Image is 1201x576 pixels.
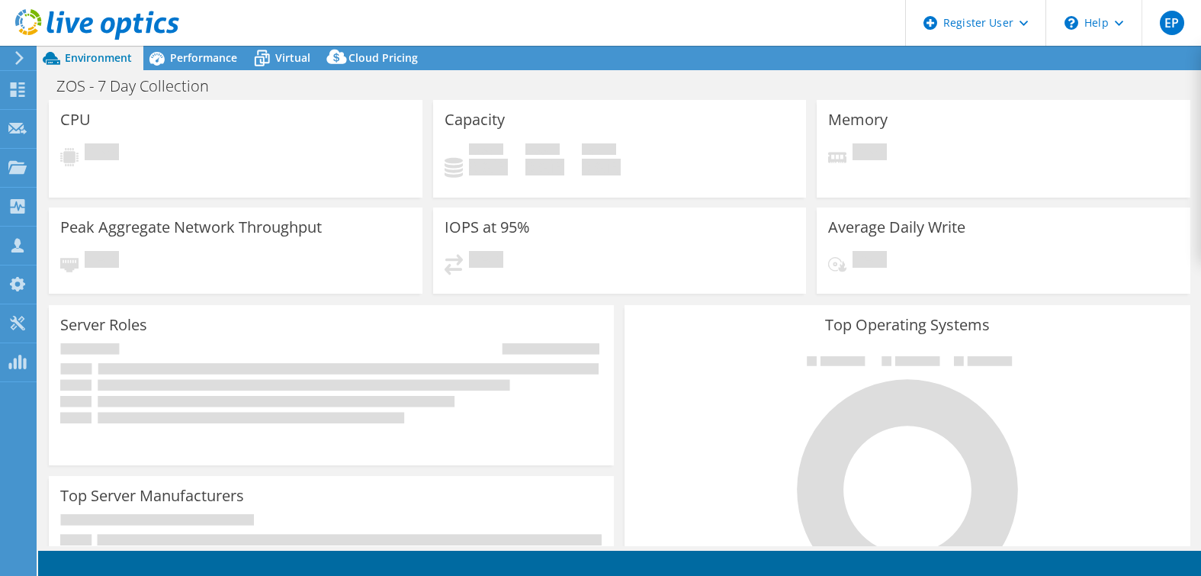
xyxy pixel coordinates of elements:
[853,251,887,272] span: Pending
[469,143,503,159] span: Used
[445,111,505,128] h3: Capacity
[636,317,1178,333] h3: Top Operating Systems
[85,143,119,164] span: Pending
[1160,11,1184,35] span: EP
[60,488,244,504] h3: Top Server Manufacturers
[582,143,616,159] span: Total
[60,317,147,333] h3: Server Roles
[348,50,418,65] span: Cloud Pricing
[275,50,310,65] span: Virtual
[445,219,530,236] h3: IOPS at 95%
[65,50,132,65] span: Environment
[469,159,508,175] h4: 0 GiB
[469,251,503,272] span: Pending
[582,159,621,175] h4: 0 GiB
[60,219,322,236] h3: Peak Aggregate Network Throughput
[1065,16,1078,30] svg: \n
[170,50,237,65] span: Performance
[50,78,233,95] h1: ZOS - 7 Day Collection
[525,143,560,159] span: Free
[525,159,564,175] h4: 0 GiB
[853,143,887,164] span: Pending
[828,111,888,128] h3: Memory
[85,251,119,272] span: Pending
[828,219,965,236] h3: Average Daily Write
[60,111,91,128] h3: CPU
